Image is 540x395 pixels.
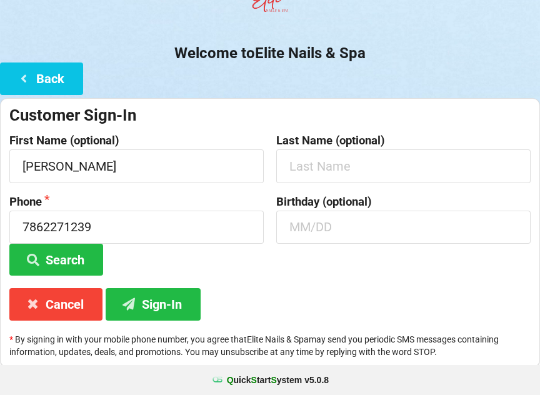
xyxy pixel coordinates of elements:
[9,211,264,244] input: 1234567890
[271,375,276,385] span: S
[9,244,103,276] button: Search
[106,288,201,320] button: Sign-In
[276,149,531,182] input: Last Name
[276,196,531,208] label: Birthday (optional)
[9,196,264,208] label: Phone
[9,288,102,320] button: Cancel
[251,375,257,385] span: S
[276,134,531,147] label: Last Name (optional)
[9,134,264,147] label: First Name (optional)
[211,374,224,386] img: favicon.ico
[276,211,531,244] input: MM/DD
[227,375,234,385] span: Q
[9,333,531,358] p: By signing in with your mobile phone number, you agree that Elite Nails & Spa may send you period...
[9,105,531,126] div: Customer Sign-In
[227,374,329,386] b: uick tart ystem v 5.0.8
[9,149,264,182] input: First Name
